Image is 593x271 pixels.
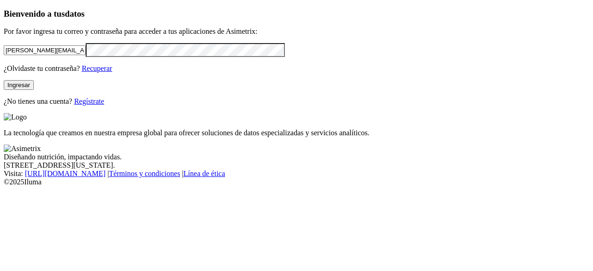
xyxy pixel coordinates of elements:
[4,170,589,178] div: Visita : | |
[4,153,589,161] div: Diseñando nutrición, impactando vidas.
[183,170,225,177] a: Línea de ética
[109,170,180,177] a: Términos y condiciones
[4,178,589,186] div: © 2025 Iluma
[4,27,589,36] p: Por favor ingresa tu correo y contraseña para acceder a tus aplicaciones de Asimetrix:
[4,9,589,19] h3: Bienvenido a tus
[4,97,589,106] p: ¿No tienes una cuenta?
[4,145,41,153] img: Asimetrix
[4,45,86,55] input: Tu correo
[65,9,85,19] span: datos
[4,64,589,73] p: ¿Olvidaste tu contraseña?
[4,113,27,121] img: Logo
[74,97,104,105] a: Regístrate
[4,161,589,170] div: [STREET_ADDRESS][US_STATE].
[25,170,106,177] a: [URL][DOMAIN_NAME]
[4,129,589,137] p: La tecnología que creamos en nuestra empresa global para ofrecer soluciones de datos especializad...
[82,64,112,72] a: Recuperar
[4,80,34,90] button: Ingresar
